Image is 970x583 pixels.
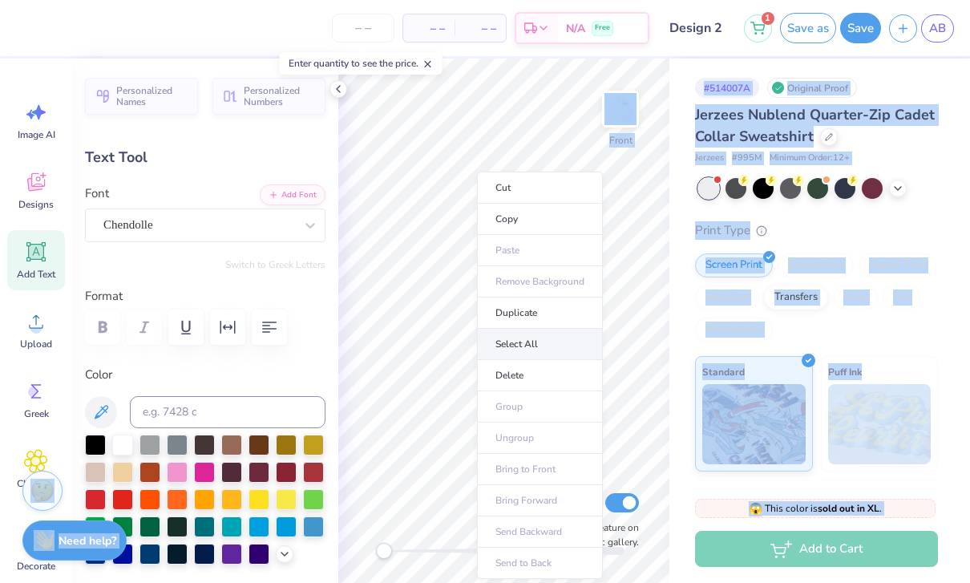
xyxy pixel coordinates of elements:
[695,78,759,98] div: # 514007A
[695,253,773,277] div: Screen Print
[280,52,443,75] div: Enter quantity to see the price.
[260,184,325,205] button: Add Font
[921,14,954,43] a: AB
[702,363,745,380] span: Standard
[770,152,850,165] span: Minimum Order: 12 +
[244,85,316,107] span: Personalized Numbers
[130,396,325,428] input: e.g. 7428 c
[604,93,637,125] img: Front
[18,128,55,141] span: Image AI
[833,285,878,310] div: Vinyl
[695,318,773,342] div: Rhinestones
[24,407,49,420] span: Greek
[859,253,936,277] div: Digital Print
[332,14,394,43] input: – –
[695,285,759,310] div: Applique
[85,184,109,203] label: Font
[749,501,762,516] span: 😱
[762,12,774,25] span: 1
[464,20,496,37] span: – –
[85,366,325,384] label: Color
[85,287,325,306] label: Format
[828,363,862,380] span: Puff Ink
[376,543,392,559] div: Accessibility label
[929,19,946,38] span: AB
[695,105,935,146] span: Jerzees Nublend Quarter-Zip Cadet Collar Sweatshirt
[413,20,445,37] span: – –
[778,253,854,277] div: Embroidery
[477,298,603,329] li: Duplicate
[744,14,772,43] button: 1
[477,360,603,391] li: Delete
[10,477,63,503] span: Clipart & logos
[85,147,325,168] div: Text Tool
[767,78,857,98] div: Original Proof
[477,204,603,235] li: Copy
[85,78,198,115] button: Personalized Names
[695,152,724,165] span: Jerzees
[18,198,54,211] span: Designs
[780,13,836,43] button: Save as
[732,152,762,165] span: # 995M
[818,502,879,515] strong: sold out in XL
[840,13,881,43] button: Save
[595,22,610,34] span: Free
[609,133,633,148] div: Front
[764,285,828,310] div: Transfers
[17,560,55,573] span: Decorate
[477,329,603,360] li: Select All
[657,12,736,44] input: Untitled Design
[17,268,55,281] span: Add Text
[477,172,603,204] li: Cut
[749,501,882,516] span: This color is .
[828,384,932,464] img: Puff Ink
[702,384,806,464] img: Standard
[59,533,116,549] strong: Need help?
[225,258,325,271] button: Switch to Greek Letters
[883,285,920,310] div: Foil
[116,85,188,107] span: Personalized Names
[566,20,585,37] span: N/A
[20,338,52,350] span: Upload
[695,221,938,240] div: Print Type
[212,78,325,115] button: Personalized Numbers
